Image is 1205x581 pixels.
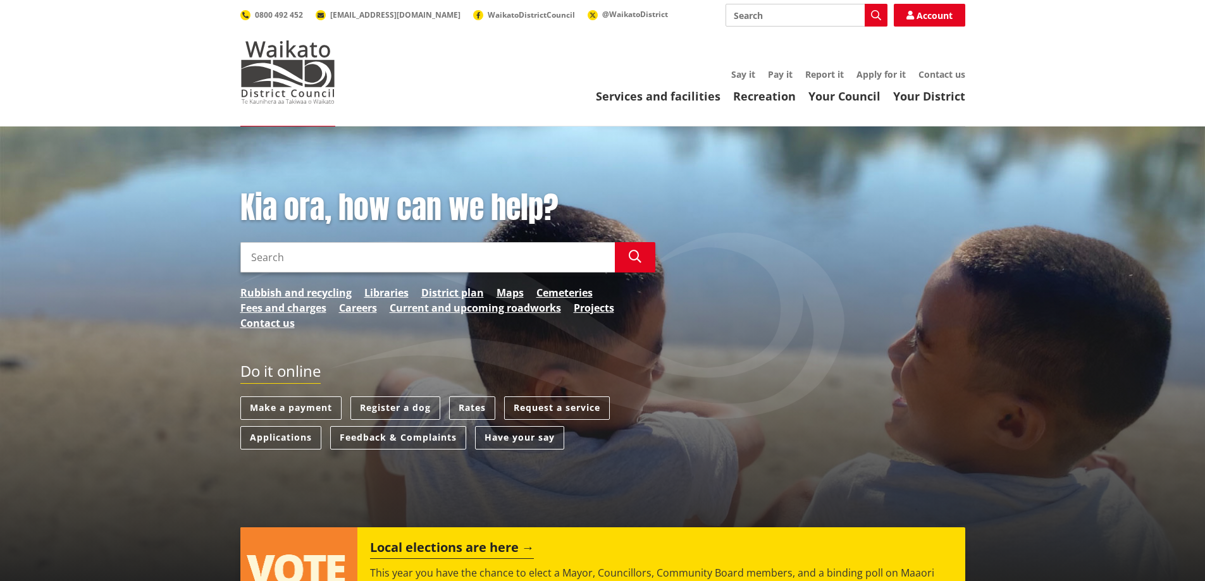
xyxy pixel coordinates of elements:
[894,4,965,27] a: Account
[768,68,793,80] a: Pay it
[473,9,575,20] a: WaikatoDistrictCouncil
[370,540,534,559] h2: Local elections are here
[588,9,668,20] a: @WaikatoDistrict
[240,285,352,300] a: Rubbish and recycling
[240,190,655,226] h1: Kia ora, how can we help?
[330,426,466,450] a: Feedback & Complaints
[330,9,460,20] span: [EMAIL_ADDRESS][DOMAIN_NAME]
[731,68,755,80] a: Say it
[316,9,460,20] a: [EMAIL_ADDRESS][DOMAIN_NAME]
[240,40,335,104] img: Waikato District Council - Te Kaunihera aa Takiwaa o Waikato
[240,362,321,384] h2: Do it online
[364,285,409,300] a: Libraries
[240,426,321,450] a: Applications
[536,285,593,300] a: Cemeteries
[497,285,524,300] a: Maps
[255,9,303,20] span: 0800 492 452
[808,89,881,104] a: Your Council
[421,285,484,300] a: District plan
[240,315,295,331] a: Contact us
[856,68,906,80] a: Apply for it
[240,300,326,315] a: Fees and charges
[339,300,377,315] a: Careers
[726,4,887,27] input: Search input
[475,426,564,450] a: Have your say
[240,396,342,420] a: Make a payment
[449,396,495,420] a: Rates
[805,68,844,80] a: Report it
[574,300,614,315] a: Projects
[893,89,965,104] a: Your District
[602,9,668,20] span: @WaikatoDistrict
[390,300,561,315] a: Current and upcoming roadworks
[350,396,440,420] a: Register a dog
[918,68,965,80] a: Contact us
[504,396,610,420] a: Request a service
[488,9,575,20] span: WaikatoDistrictCouncil
[733,89,796,104] a: Recreation
[240,9,303,20] a: 0800 492 452
[596,89,720,104] a: Services and facilities
[240,242,615,272] input: Search input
